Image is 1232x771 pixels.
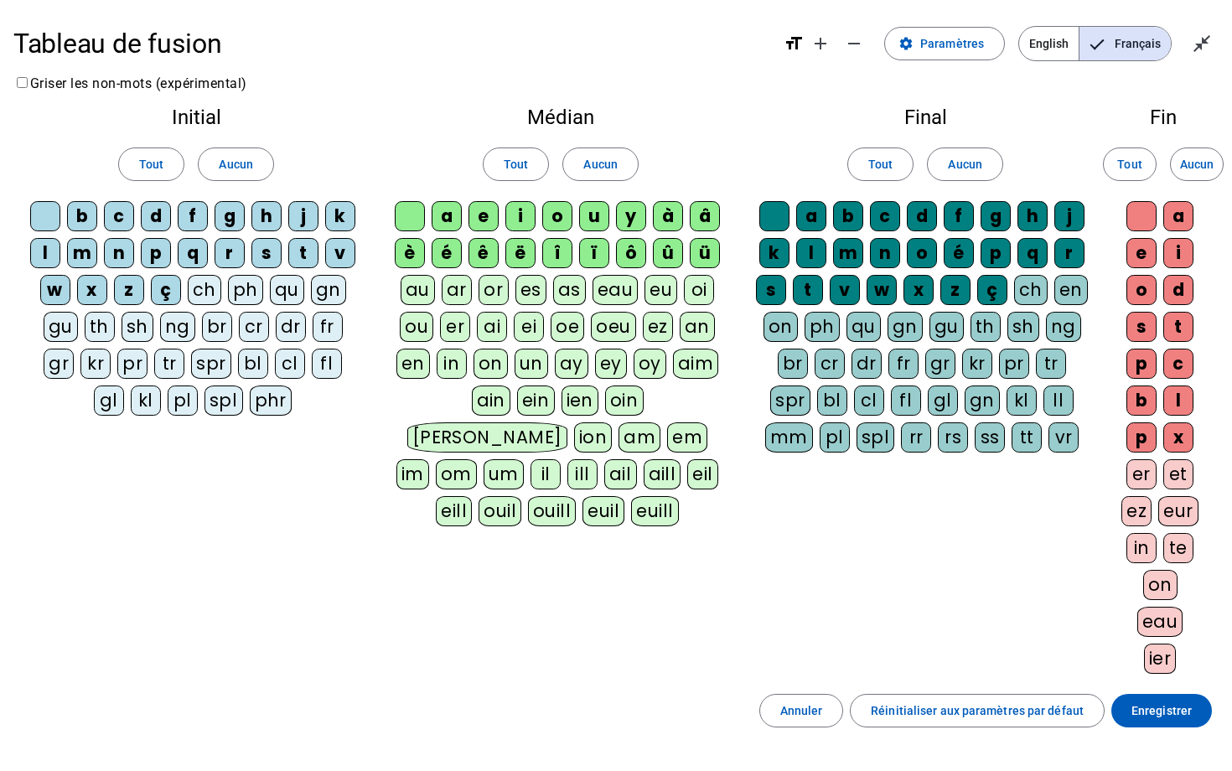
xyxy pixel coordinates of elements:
div: er [440,312,470,342]
div: û [653,238,683,268]
div: z [114,275,144,305]
span: Paramètres [920,34,984,54]
div: ô [616,238,646,268]
div: ç [151,275,181,305]
span: Tout [504,154,528,174]
div: k [759,238,789,268]
div: gr [44,349,74,379]
button: Aucun [1170,147,1224,181]
div: k [325,201,355,231]
div: il [531,459,561,489]
div: oin [605,385,644,416]
span: Tout [139,154,163,174]
div: p [1126,349,1157,379]
div: om [436,459,477,489]
div: en [1054,275,1088,305]
div: euil [582,496,624,526]
span: Aucun [219,154,252,174]
div: ç [977,275,1007,305]
div: en [396,349,430,379]
div: ier [1144,644,1177,674]
div: a [432,201,462,231]
div: dr [276,312,306,342]
div: pr [999,349,1029,379]
div: r [215,238,245,268]
div: p [981,238,1011,268]
button: Aucun [562,147,638,181]
div: tr [1036,349,1066,379]
div: ien [562,385,599,416]
div: tt [1012,422,1042,453]
div: v [830,275,860,305]
div: gl [94,385,124,416]
div: on [764,312,798,342]
button: Paramètres [884,27,1005,60]
span: Français [1079,27,1171,60]
div: [PERSON_NAME] [407,422,567,453]
div: g [215,201,245,231]
div: in [437,349,467,379]
div: un [515,349,548,379]
div: im [396,459,429,489]
button: Aucun [198,147,273,181]
div: ey [595,349,627,379]
div: gn [888,312,923,342]
div: au [401,275,435,305]
div: l [1163,385,1193,416]
div: kl [1007,385,1037,416]
div: oy [634,349,666,379]
div: ss [975,422,1005,453]
div: ë [505,238,536,268]
div: pr [117,349,148,379]
div: t [288,238,318,268]
div: ch [188,275,221,305]
div: eill [436,496,472,526]
h2: Fin [1121,107,1205,127]
div: s [1126,312,1157,342]
div: cr [815,349,845,379]
div: em [667,422,707,453]
mat-button-toggle-group: Language selection [1018,26,1172,61]
div: è [395,238,425,268]
div: or [479,275,509,305]
div: phr [250,385,292,416]
div: sh [1007,312,1039,342]
h2: Médian [392,107,729,127]
span: Aucun [1180,154,1214,174]
div: aill [644,459,681,489]
div: ll [1043,385,1074,416]
div: ill [567,459,598,489]
div: um [484,459,524,489]
div: euill [631,496,678,526]
div: h [251,201,282,231]
div: cr [239,312,269,342]
div: kr [962,349,992,379]
div: spr [770,385,810,416]
div: fl [312,349,342,379]
div: cl [275,349,305,379]
button: Augmenter la taille de la police [804,27,837,60]
span: Aucun [583,154,617,174]
div: aim [673,349,719,379]
div: l [30,238,60,268]
div: am [619,422,660,453]
div: w [40,275,70,305]
span: Tout [868,154,893,174]
div: z [940,275,971,305]
div: cl [854,385,884,416]
div: m [833,238,863,268]
div: ain [472,385,511,416]
div: h [1017,201,1048,231]
div: th [971,312,1001,342]
div: q [1017,238,1048,268]
h2: Final [756,107,1095,127]
div: gu [929,312,964,342]
mat-icon: remove [844,34,864,54]
div: a [1163,201,1193,231]
div: as [553,275,586,305]
div: rr [901,422,931,453]
div: ouil [479,496,521,526]
div: kr [80,349,111,379]
div: u [579,201,609,231]
mat-icon: add [810,34,831,54]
